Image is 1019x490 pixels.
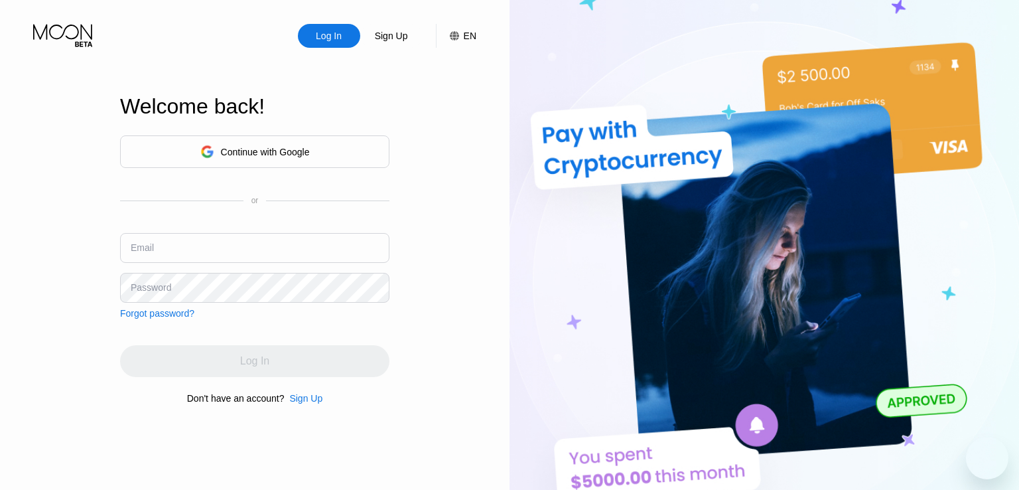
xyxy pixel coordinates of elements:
[289,393,322,404] div: Sign Up
[374,29,409,42] div: Sign Up
[120,94,389,119] div: Welcome back!
[966,437,1008,479] iframe: Кнопка запуска окна обмена сообщениями
[187,393,285,404] div: Don't have an account?
[360,24,423,48] div: Sign Up
[120,308,194,319] div: Forgot password?
[314,29,343,42] div: Log In
[131,242,154,253] div: Email
[251,196,259,205] div: or
[221,147,310,157] div: Continue with Google
[436,24,476,48] div: EN
[298,24,360,48] div: Log In
[464,31,476,41] div: EN
[120,135,389,168] div: Continue with Google
[284,393,322,404] div: Sign Up
[131,282,171,293] div: Password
